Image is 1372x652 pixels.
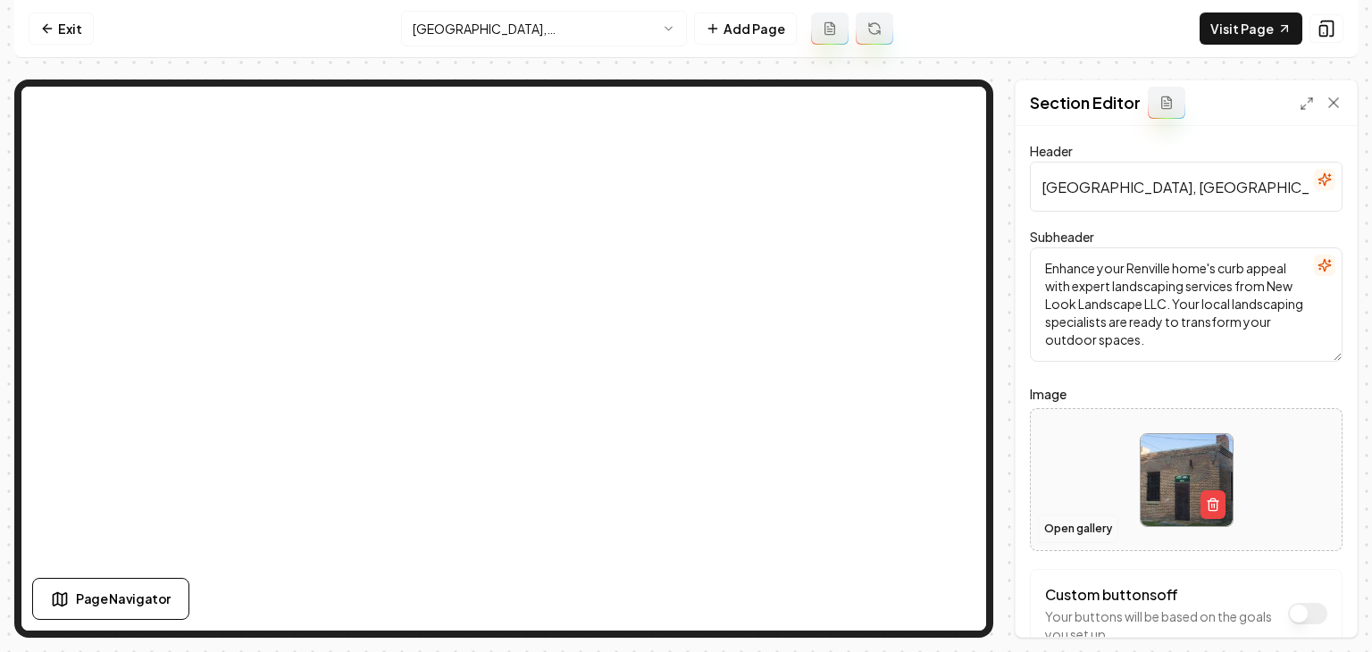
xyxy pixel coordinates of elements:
[1141,434,1233,526] img: image
[1030,90,1141,115] h2: Section Editor
[1038,514,1118,543] button: Open gallery
[29,13,94,45] a: Exit
[856,13,893,45] button: Regenerate page
[1030,229,1094,245] label: Subheader
[1030,383,1343,405] label: Image
[76,589,171,608] span: Page Navigator
[32,578,189,620] button: Page Navigator
[694,13,797,45] button: Add Page
[1148,87,1185,119] button: Add admin section prompt
[1045,607,1279,643] p: Your buttons will be based on the goals you set up.
[1045,585,1178,604] label: Custom buttons off
[1200,13,1302,45] a: Visit Page
[1030,143,1073,159] label: Header
[811,13,849,45] button: Add admin page prompt
[1030,162,1343,212] input: Header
